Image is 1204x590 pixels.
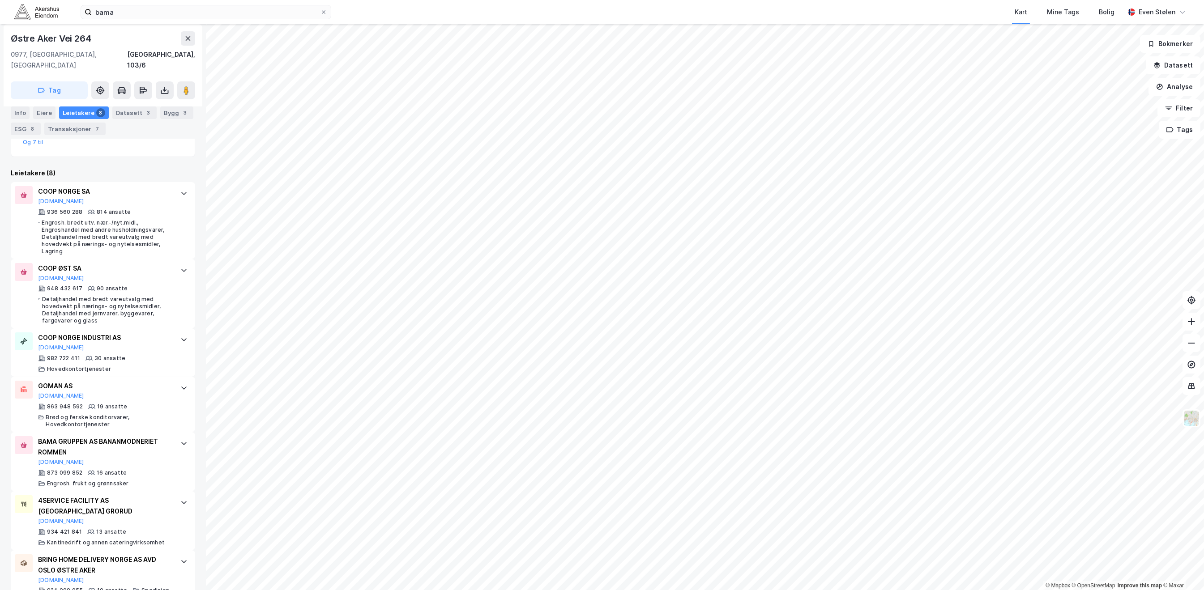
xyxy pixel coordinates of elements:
[1159,121,1200,139] button: Tags
[1140,35,1200,53] button: Bokmerker
[1047,7,1079,17] div: Mine Tags
[11,31,93,46] div: Østre Aker Vei 264
[38,275,84,282] button: [DOMAIN_NAME]
[1118,582,1162,589] a: Improve this map
[11,106,30,119] div: Info
[47,480,129,487] div: Engrosh. frukt og grønnsaker
[47,208,82,216] div: 936 560 288
[181,108,190,117] div: 3
[97,208,131,216] div: 814 ansatte
[1183,410,1200,427] img: Z
[1046,582,1070,589] a: Mapbox
[97,285,128,292] div: 90 ansatte
[42,219,171,255] div: Engrosh. bredt utv. nær.-/nyt.midl., Engroshandel med andre husholdningsvarer, Detaljhandel med b...
[11,168,195,178] div: Leietakere (8)
[38,458,84,466] button: [DOMAIN_NAME]
[38,263,171,274] div: COOP ØST SA
[38,186,171,197] div: COOP NORGE SA
[11,81,88,99] button: Tag
[38,332,171,343] div: COOP NORGE INDUSTRI AS
[160,106,193,119] div: Bygg
[42,296,171,324] div: Detaljhandel med bredt vareutvalg med hovedvekt på nærings- og nytelsesmidler, Detaljhandel med j...
[38,381,171,391] div: GOMAN AS
[1099,7,1114,17] div: Bolig
[1015,7,1027,17] div: Kart
[1146,56,1200,74] button: Datasett
[38,198,84,205] button: [DOMAIN_NAME]
[46,414,171,428] div: Brød og ferske konditorvarer, Hovedkontortjenester
[1159,547,1204,590] iframe: Chat Widget
[38,554,171,576] div: BRING HOME DELIVERY NORGE AS AVD OSLO ØSTRE AKER
[44,123,106,135] div: Transaksjoner
[11,123,41,135] div: ESG
[92,5,320,19] input: Søk på adresse, matrikkel, gårdeiere, leietakere eller personer
[1157,99,1200,117] button: Filter
[144,108,153,117] div: 3
[112,106,157,119] div: Datasett
[1159,547,1204,590] div: Kontrollprogram for chat
[1139,7,1175,17] div: Even Stølen
[47,365,111,373] div: Hovedkontortjenester
[23,139,43,146] button: Og 7 til
[28,124,37,133] div: 8
[47,528,82,535] div: 934 421 841
[96,528,126,535] div: 13 ansatte
[96,108,105,117] div: 8
[59,106,109,119] div: Leietakere
[38,436,171,458] div: BAMA GRUPPEN AS BANANMODNERIET ROMMEN
[14,4,59,20] img: akershus-eiendom-logo.9091f326c980b4bce74ccdd9f866810c.svg
[38,518,84,525] button: [DOMAIN_NAME]
[1148,78,1200,96] button: Analyse
[38,344,84,351] button: [DOMAIN_NAME]
[38,392,84,399] button: [DOMAIN_NAME]
[47,539,165,546] div: Kantinedrift og annen cateringvirksomhet
[94,355,125,362] div: 30 ansatte
[47,355,80,362] div: 982 722 411
[47,469,82,476] div: 873 099 852
[11,49,127,71] div: 0977, [GEOGRAPHIC_DATA], [GEOGRAPHIC_DATA]
[97,469,127,476] div: 16 ansatte
[38,495,171,517] div: 4SERVICE FACILITY AS [GEOGRAPHIC_DATA] GRORUD
[47,285,82,292] div: 948 432 617
[47,403,83,410] div: 863 948 592
[33,106,56,119] div: Eiere
[97,403,127,410] div: 19 ansatte
[93,124,102,133] div: 7
[38,577,84,584] button: [DOMAIN_NAME]
[1072,582,1115,589] a: OpenStreetMap
[127,49,195,71] div: [GEOGRAPHIC_DATA], 103/6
